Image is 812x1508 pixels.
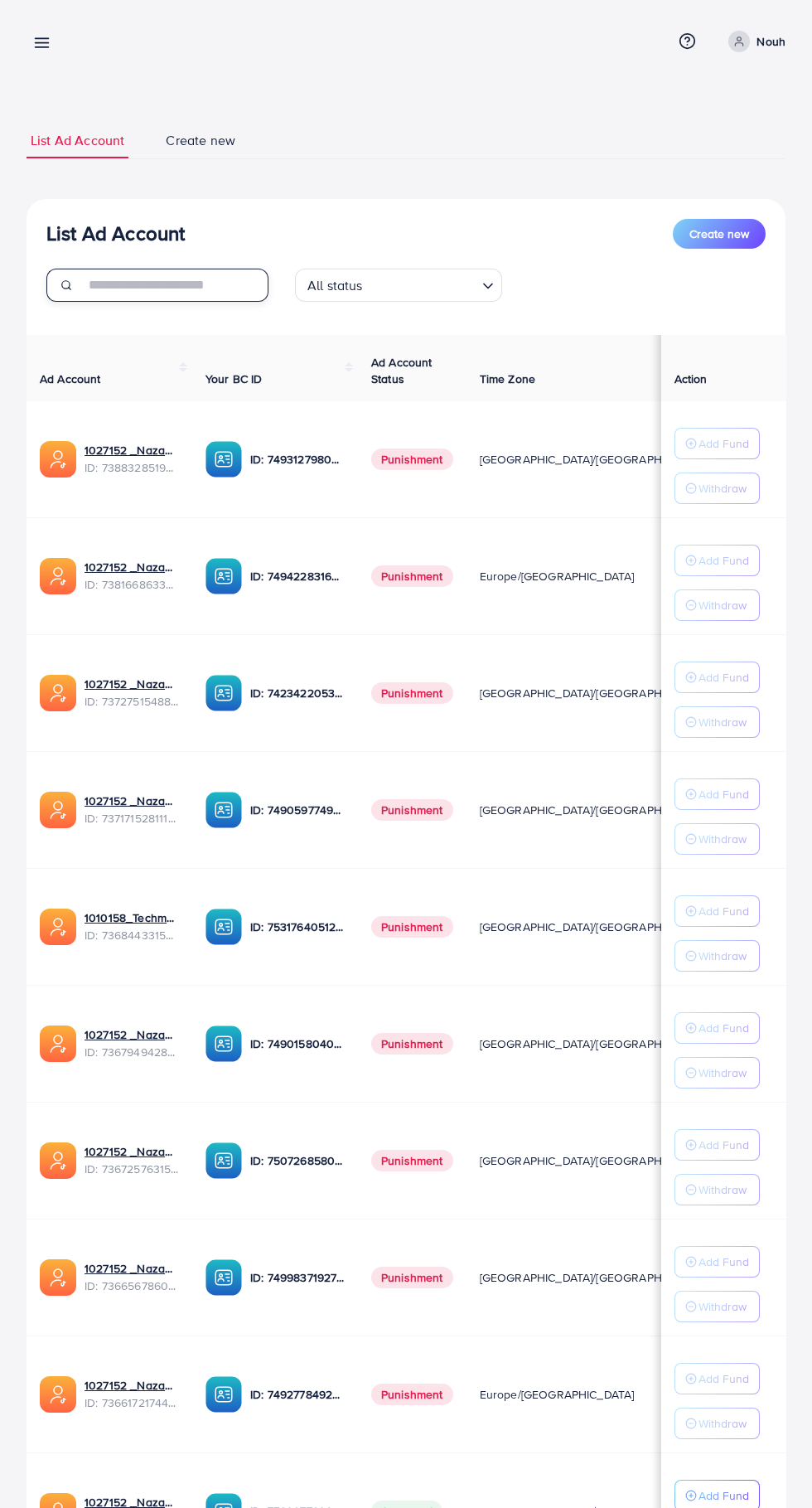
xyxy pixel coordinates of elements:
[295,269,502,302] div: Search for option
[674,706,760,738] button: Withdraw
[698,901,749,921] p: Add Fund
[205,1026,242,1062] img: ic-ba-acc.ded83a64.svg
[250,1384,345,1404] p: ID: 7492778492849930241
[40,1142,76,1179] img: ic-ads-acc.e4c84228.svg
[480,451,710,468] span: [GEOGRAPHIC_DATA]/[GEOGRAPHIC_DATA]
[85,676,179,692] a: 1027152 _Nazaagency_007
[85,1161,179,1177] span: ID: 7367257631523782657
[85,909,179,943] div: <span class='underline'>1010158_Techmanistan pk acc_1715599413927</span></br>7368443315504726017
[371,449,453,470] span: Punishment
[40,1376,76,1413] img: ic-ads-acc.e4c84228.svg
[85,676,179,710] div: <span class='underline'>1027152 _Nazaagency_007</span></br>7372751548805726224
[674,1012,760,1044] button: Add Fund
[698,1180,747,1200] p: Withdraw
[674,545,760,576] button: Add Fund
[674,371,708,387] span: Action
[674,1057,760,1089] button: Withdraw
[250,917,345,937] p: ID: 7531764051207716871
[722,31,785,52] a: Nouh
[250,1151,345,1171] p: ID: 7507268580682137618
[480,1035,710,1052] span: [GEOGRAPHIC_DATA]/[GEOGRAPHIC_DATA]
[480,1152,710,1169] span: [GEOGRAPHIC_DATA]/[GEOGRAPHIC_DATA]
[371,1267,453,1288] span: Punishment
[698,712,747,732] p: Withdraw
[85,442,179,458] a: 1027152 _Nazaagency_019
[40,675,76,711] img: ic-ads-acc.e4c84228.svg
[85,1026,179,1043] a: 1027152 _Nazaagency_003
[250,449,345,469] p: ID: 7493127980932333584
[205,441,242,478] img: ic-ba-acc.ded83a64.svg
[85,1143,179,1177] div: <span class='underline'>1027152 _Nazaagency_016</span></br>7367257631523782657
[205,558,242,594] img: ic-ba-acc.ded83a64.svg
[85,1044,179,1060] span: ID: 7367949428067450896
[698,1413,747,1433] p: Withdraw
[85,1377,179,1394] a: 1027152 _Nazaagency_018
[371,799,453,821] span: Punishment
[371,354,433,387] span: Ad Account Status
[674,823,760,855] button: Withdraw
[674,940,760,972] button: Withdraw
[85,1278,179,1294] span: ID: 7366567860828749825
[698,1369,749,1389] p: Add Fund
[698,478,747,498] p: Withdraw
[40,371,101,387] span: Ad Account
[85,1260,179,1294] div: <span class='underline'>1027152 _Nazaagency_0051</span></br>7366567860828749825
[480,568,635,584] span: Europe/[GEOGRAPHIC_DATA]
[46,221,185,245] h3: List Ad Account
[250,1268,345,1287] p: ID: 7499837192777400321
[756,32,785,51] p: Nouh
[85,693,179,710] span: ID: 7372751548805726224
[480,802,710,818] span: [GEOGRAPHIC_DATA]/[GEOGRAPHIC_DATA]
[205,909,242,945] img: ic-ba-acc.ded83a64.svg
[698,1297,747,1316] p: Withdraw
[304,274,366,298] span: All status
[368,270,476,298] input: Search for option
[85,1143,179,1160] a: 1027152 _Nazaagency_016
[674,662,760,693] button: Add Fund
[85,576,179,593] span: ID: 7381668633665093648
[85,1026,179,1060] div: <span class='underline'>1027152 _Nazaagency_003</span></br>7367949428067450896
[85,1377,179,1411] div: <span class='underline'>1027152 _Nazaagency_018</span></br>7366172174454882305
[480,919,710,935] span: [GEOGRAPHIC_DATA]/[GEOGRAPHIC_DATA]
[250,800,345,820] p: ID: 7490597749134508040
[85,559,179,593] div: <span class='underline'>1027152 _Nazaagency_023</span></br>7381668633665093648
[371,565,453,587] span: Punishment
[85,442,179,476] div: <span class='underline'>1027152 _Nazaagency_019</span></br>7388328519014645761
[673,219,766,249] button: Create new
[40,909,76,945] img: ic-ads-acc.e4c84228.svg
[698,829,747,849] p: Withdraw
[698,550,749,570] p: Add Fund
[698,1486,749,1506] p: Add Fund
[480,1269,710,1286] span: [GEOGRAPHIC_DATA]/[GEOGRAPHIC_DATA]
[674,895,760,927] button: Add Fund
[698,434,749,453] p: Add Fund
[674,428,760,459] button: Add Fund
[698,1252,749,1272] p: Add Fund
[371,682,453,704] span: Punishment
[674,1246,760,1278] button: Add Fund
[674,778,760,810] button: Add Fund
[698,667,749,687] p: Add Fund
[674,473,760,504] button: Withdraw
[205,1142,242,1179] img: ic-ba-acc.ded83a64.svg
[205,1259,242,1296] img: ic-ba-acc.ded83a64.svg
[250,566,345,586] p: ID: 7494228316518858759
[85,1394,179,1411] span: ID: 7366172174454882305
[205,792,242,828] img: ic-ba-acc.ded83a64.svg
[371,1384,453,1405] span: Punishment
[205,371,263,387] span: Your BC ID
[480,1386,635,1403] span: Europe/[GEOGRAPHIC_DATA]
[698,1063,747,1083] p: Withdraw
[40,441,76,478] img: ic-ads-acc.e4c84228.svg
[674,1174,760,1205] button: Withdraw
[85,793,179,809] a: 1027152 _Nazaagency_04
[166,131,235,150] span: Create new
[698,1135,749,1155] p: Add Fund
[674,1363,760,1394] button: Add Fund
[689,225,749,242] span: Create new
[371,1150,453,1171] span: Punishment
[31,131,124,150] span: List Ad Account
[480,685,710,701] span: [GEOGRAPHIC_DATA]/[GEOGRAPHIC_DATA]
[371,1033,453,1055] span: Punishment
[698,784,749,804] p: Add Fund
